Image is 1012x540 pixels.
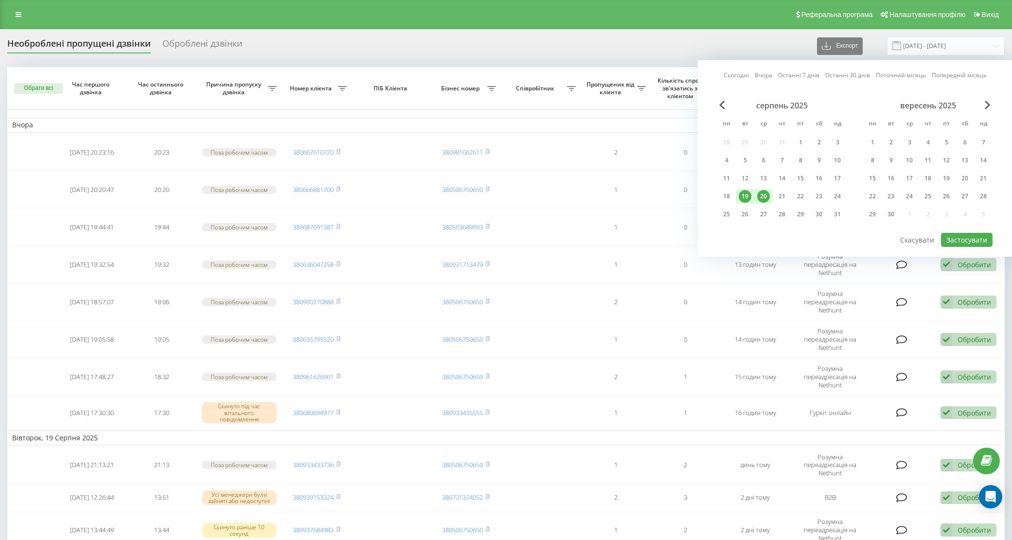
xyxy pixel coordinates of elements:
[958,525,991,535] div: Обробити
[882,153,900,168] div: вт 9 вер 2025 р.
[719,117,734,132] abbr: понеділок
[958,260,991,269] div: Обробити
[866,208,879,221] div: 29
[940,172,953,185] div: 19
[903,190,916,203] div: 24
[863,207,882,222] div: пн 29 вер 2025 р.
[974,171,993,186] div: нд 21 вер 2025 р.
[882,207,900,222] div: вт 30 вер 2025 р.
[813,136,825,149] div: 2
[937,171,956,186] div: пт 19 вер 2025 р.
[717,189,736,204] div: пн 18 серп 2025 р.
[57,447,127,483] td: [DATE] 21:13:21
[882,171,900,186] div: вт 16 вер 2025 р.
[903,172,916,185] div: 17
[790,359,870,395] td: Розумна переадресація на Nethunt
[202,523,277,538] div: Скинуто раніше 10 секунд
[127,284,197,320] td: 19:06
[828,189,847,204] div: нд 24 серп 2025 р.
[651,209,721,245] td: 0
[202,223,277,231] div: Поза робочим часом
[720,322,790,357] td: 14 годин тому
[581,172,651,208] td: 1
[57,397,127,429] td: [DATE] 17:30:30
[940,154,953,167] div: 12
[720,397,790,429] td: 16 годин тому
[794,136,807,149] div: 1
[919,171,937,186] div: чт 18 вер 2025 р.
[895,233,940,247] button: Скасувати
[286,85,338,92] span: Номер клієнта
[442,148,483,157] a: 380981662611
[127,209,197,245] td: 19:44
[581,209,651,245] td: 1
[581,247,651,282] td: 1
[757,208,770,221] div: 27
[57,247,127,282] td: [DATE] 19:32:54
[831,154,844,167] div: 10
[791,153,810,168] div: пт 8 серп 2025 р.
[885,136,897,149] div: 2
[739,208,751,221] div: 26
[651,359,721,395] td: 1
[754,153,773,168] div: ср 6 серп 2025 р.
[882,189,900,204] div: вт 23 вер 2025 р.
[754,171,773,186] div: ср 13 серп 2025 р.
[810,153,828,168] div: сб 9 серп 2025 р.
[442,408,483,417] a: 380933435555
[831,190,844,203] div: 24
[939,117,954,132] abbr: п’ятниця
[651,322,721,357] td: 0
[7,431,1005,445] td: Вівторок, 19 Серпня 2025
[958,297,991,307] div: Обробити
[773,153,791,168] div: чт 7 серп 2025 р.
[885,208,897,221] div: 30
[790,322,870,357] td: Розумна переадресація на Nethunt
[932,70,987,80] a: Попередній місяць
[442,260,483,269] a: 380931713479
[651,397,721,429] td: 1
[720,485,790,510] td: 2 дні тому
[720,190,733,203] div: 18
[651,172,721,208] td: 0
[739,172,751,185] div: 12
[581,322,651,357] td: 1
[866,172,879,185] div: 15
[773,207,791,222] div: чт 28 серп 2025 р.
[919,189,937,204] div: чт 25 вер 2025 р.
[776,190,788,203] div: 21
[958,117,972,132] abbr: субота
[581,397,651,429] td: 1
[127,359,197,395] td: 18:32
[57,209,127,245] td: [DATE] 19:44:41
[293,148,334,157] a: 380667610720
[202,186,277,194] div: Поза робочим часом
[773,171,791,186] div: чт 14 серп 2025 р.
[958,460,991,470] div: Обробити
[810,189,828,204] div: сб 23 серп 2025 р.
[754,207,773,222] div: ср 27 серп 2025 р.
[921,117,935,132] abbr: четвер
[7,38,151,53] div: Необроблені пропущені дзвінки
[651,284,721,320] td: 0
[882,135,900,150] div: вт 2 вер 2025 р.
[830,117,845,132] abbr: неділя
[773,189,791,204] div: чт 21 серп 2025 р.
[720,359,790,395] td: 15 годин тому
[831,136,844,149] div: 3
[794,190,807,203] div: 22
[958,335,991,344] div: Обробити
[754,189,773,204] div: ср 20 серп 2025 р.
[202,335,277,344] div: Поза робочим часом
[127,397,197,429] td: 17:30
[790,397,870,429] td: Гуркіт онлайн
[581,135,651,170] td: 2
[919,153,937,168] div: чт 11 вер 2025 р.
[720,154,733,167] div: 4
[974,189,993,204] div: нд 28 вер 2025 р.
[958,372,991,382] div: Обробити
[738,117,752,132] abbr: вівторок
[720,247,790,282] td: 13 годин тому
[865,117,880,132] abbr: понеділок
[791,189,810,204] div: пт 22 серп 2025 р.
